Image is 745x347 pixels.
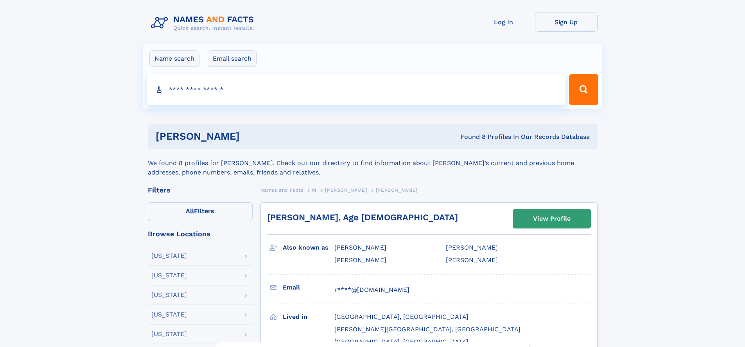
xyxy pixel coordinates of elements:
[325,185,367,195] a: [PERSON_NAME]
[283,310,334,324] h3: Lived in
[149,50,199,67] label: Name search
[147,74,566,105] input: search input
[151,331,187,337] div: [US_STATE]
[151,292,187,298] div: [US_STATE]
[283,281,334,294] h3: Email
[533,210,571,228] div: View Profile
[148,149,598,177] div: We found 8 profiles for [PERSON_NAME]. Check out our directory to find information about [PERSON_...
[151,253,187,259] div: [US_STATE]
[151,311,187,318] div: [US_STATE]
[569,74,598,105] button: Search Button
[472,13,535,32] a: Log In
[334,244,386,251] span: [PERSON_NAME]
[334,338,469,345] span: [GEOGRAPHIC_DATA], [GEOGRAPHIC_DATA]
[350,133,590,141] div: Found 8 Profiles In Our Records Database
[151,272,187,279] div: [US_STATE]
[148,13,260,34] img: Logo Names and Facts
[334,325,521,333] span: [PERSON_NAME][GEOGRAPHIC_DATA], [GEOGRAPHIC_DATA]
[312,185,316,195] a: M
[156,131,350,141] h1: [PERSON_NAME]
[446,244,498,251] span: [PERSON_NAME]
[446,256,498,264] span: [PERSON_NAME]
[513,209,591,228] a: View Profile
[334,313,469,320] span: [GEOGRAPHIC_DATA], [GEOGRAPHIC_DATA]
[186,207,194,215] span: All
[376,187,418,193] span: [PERSON_NAME]
[260,185,303,195] a: Names and Facts
[148,202,253,221] label: Filters
[148,230,253,237] div: Browse Locations
[283,241,334,254] h3: Also known as
[535,13,598,32] a: Sign Up
[312,187,316,193] span: M
[148,187,253,194] div: Filters
[325,187,367,193] span: [PERSON_NAME]
[267,212,458,222] a: [PERSON_NAME], Age [DEMOGRAPHIC_DATA]
[208,50,257,67] label: Email search
[334,256,386,264] span: [PERSON_NAME]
